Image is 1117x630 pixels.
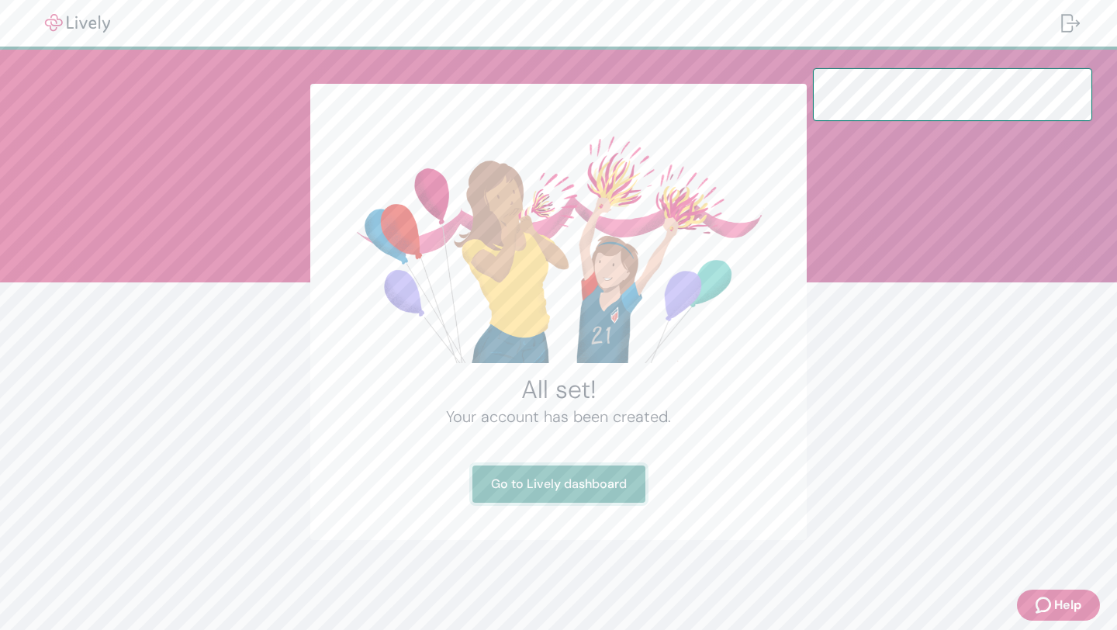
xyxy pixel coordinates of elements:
button: Log out [1049,5,1092,42]
a: Go to Lively dashboard [472,466,645,503]
svg: Zendesk support icon [1036,596,1054,614]
span: Help [1054,596,1081,614]
img: Lively [34,14,121,33]
h4: Your account has been created. [348,405,769,428]
h2: All set! [348,374,769,405]
button: Zendesk support iconHelp [1017,590,1100,621]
